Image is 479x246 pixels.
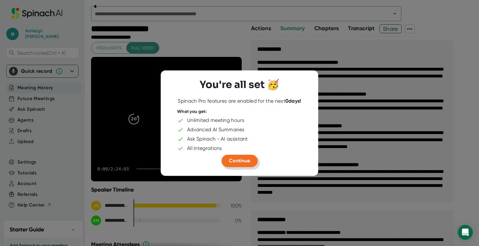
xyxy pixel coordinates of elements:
div: Open Intercom Messenger [458,225,473,240]
div: Advanced AI Summaries [187,127,244,133]
h3: You're all set 🥳 [200,79,279,91]
div: What you get: [177,109,207,114]
div: Spinach Pro features are enabled for the next [178,98,301,104]
div: Ask Spinach - AI assistant [187,136,248,142]
b: 0 days! [285,98,301,104]
div: Unlimited meeting hours [187,117,244,123]
span: Continue [229,158,250,164]
button: Continue [221,155,258,167]
div: All integrations [187,145,222,151]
